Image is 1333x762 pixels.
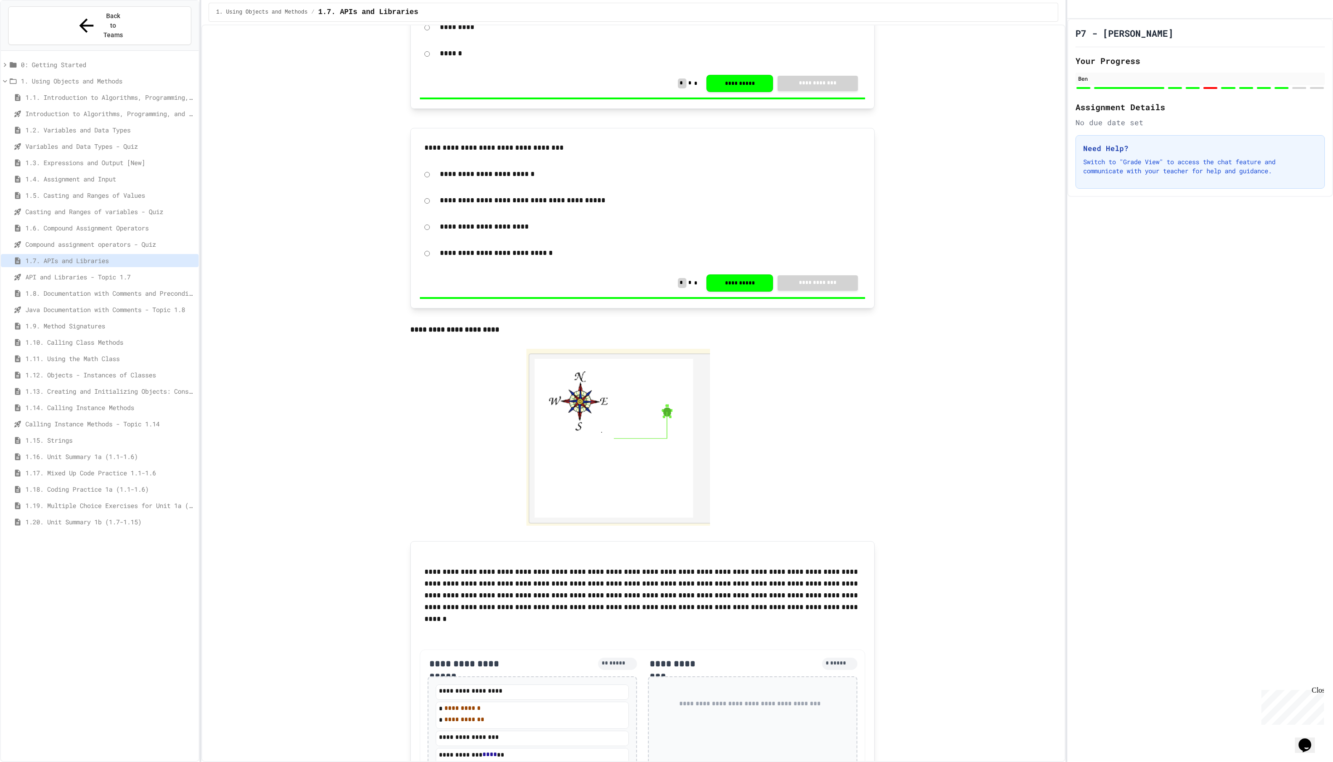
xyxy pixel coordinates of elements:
span: 1.18. Coding Practice 1a (1.1-1.6) [25,484,195,494]
iframe: chat widget [1295,726,1324,753]
span: 1.7. APIs and Libraries [318,7,418,18]
span: 1.2. Variables and Data Types [25,125,195,135]
h1: P7 - [PERSON_NAME] [1075,27,1173,39]
span: 1.10. Calling Class Methods [25,337,195,347]
span: Introduction to Algorithms, Programming, and Compilers [25,109,195,118]
span: API and Libraries - Topic 1.7 [25,272,195,282]
span: 1.13. Creating and Initializing Objects: Constructors [25,386,195,396]
span: 1.16. Unit Summary 1a (1.1-1.6) [25,452,195,461]
span: 0: Getting Started [21,60,195,69]
p: Switch to "Grade View" to access the chat feature and communicate with your teacher for help and ... [1083,157,1317,176]
div: Chat with us now!Close [4,4,63,58]
span: Variables and Data Types - Quiz [25,142,195,151]
span: 1. Using Objects and Methods [216,9,308,16]
h2: Your Progress [1075,54,1325,67]
div: Ben [1078,74,1322,83]
span: / [311,9,314,16]
span: 1.5. Casting and Ranges of Values [25,190,195,200]
span: 1.17. Mixed Up Code Practice 1.1-1.6 [25,468,195,478]
span: 1.4. Assignment and Input [25,174,195,184]
span: 1. Using Objects and Methods [21,76,195,86]
h2: Assignment Details [1075,101,1325,113]
span: Back to Teams [102,11,124,40]
span: Calling Instance Methods - Topic 1.14 [25,419,195,429]
span: 1.20. Unit Summary 1b (1.7-1.15) [25,517,195,527]
span: 1.15. Strings [25,435,195,445]
span: 1.19. Multiple Choice Exercises for Unit 1a (1.1-1.6) [25,501,195,510]
div: No due date set [1075,117,1325,128]
h3: Need Help? [1083,143,1317,154]
span: 1.1. Introduction to Algorithms, Programming, and Compilers [25,93,195,102]
span: 1.7. APIs and Libraries [25,256,195,265]
span: 1.9. Method Signatures [25,321,195,331]
span: Casting and Ranges of variables - Quiz [25,207,195,216]
iframe: chat widget [1258,686,1324,725]
span: 1.8. Documentation with Comments and Preconditions [25,288,195,298]
span: 1.12. Objects - Instances of Classes [25,370,195,380]
span: 1.3. Expressions and Output [New] [25,158,195,167]
span: Java Documentation with Comments - Topic 1.8 [25,305,195,314]
span: Compound assignment operators - Quiz [25,239,195,249]
span: 1.11. Using the Math Class [25,354,195,363]
span: 1.14. Calling Instance Methods [25,403,195,412]
span: 1.6. Compound Assignment Operators [25,223,195,233]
